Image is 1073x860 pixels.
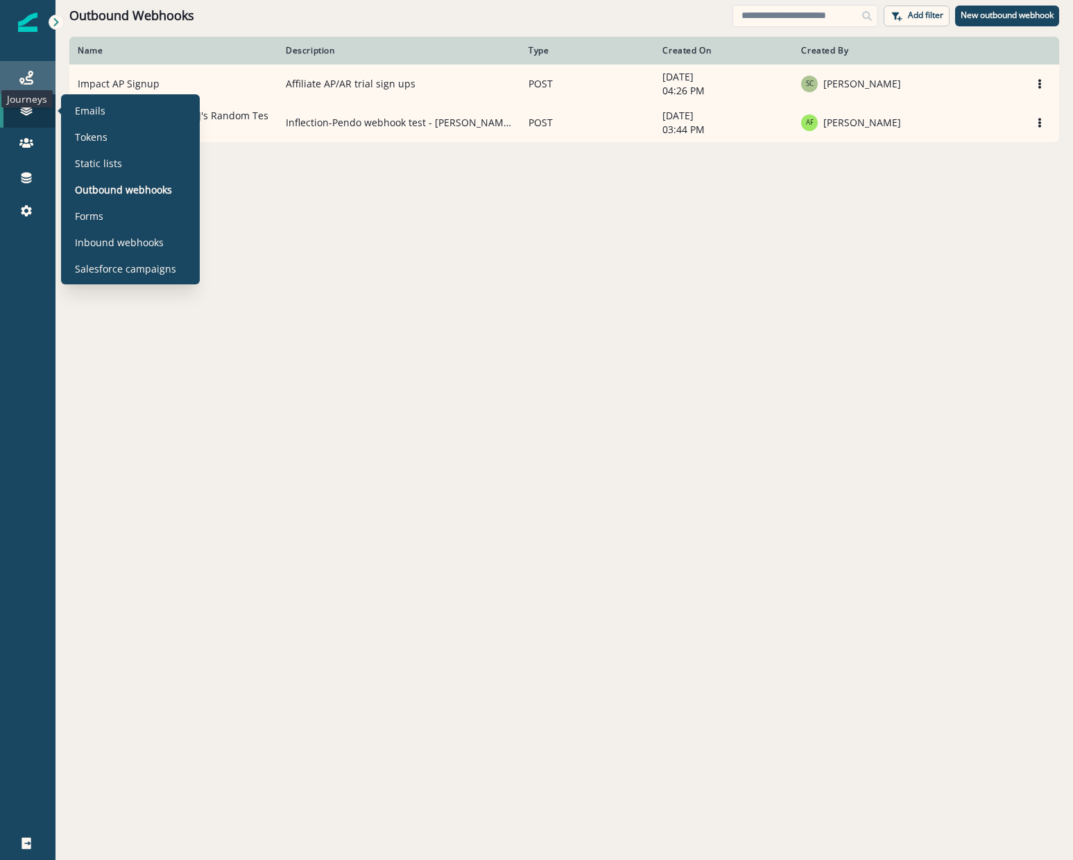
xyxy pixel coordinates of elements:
a: Impact AP SignupAffiliate AP/AR trial sign upsPOST[DATE]04:26 PMStephanie Chan[PERSON_NAME]Options [69,64,1059,103]
p: Add filter [908,10,943,20]
a: Salesforce campaigns [67,258,194,279]
button: Options [1029,74,1051,94]
p: Inflection-Pendo webhook test - [PERSON_NAME] [286,116,512,130]
a: Forms [67,205,194,226]
p: [DATE] [662,109,784,123]
button: Add filter [884,6,950,26]
div: Name [78,45,269,56]
p: New outbound webhook [961,10,1054,20]
button: New outbound webhook [955,6,1059,26]
img: Inflection [18,12,37,32]
p: Outbound webhooks [75,182,172,197]
p: Emails [75,103,105,118]
p: 04:26 PM [662,84,784,98]
a: Tokens [67,126,194,147]
p: Salesforce campaigns [75,261,176,276]
p: [PERSON_NAME] [823,116,901,130]
td: POST [520,64,654,103]
p: Forms [75,209,103,223]
p: Tokens [75,130,108,144]
a: Outbound webhooks [67,179,194,200]
button: Options [1029,112,1051,133]
div: Description [286,45,512,56]
p: [DATE] [662,70,784,84]
a: Inflection [PERSON_NAME]'s Random TestInflection-Pendo webhook test - [PERSON_NAME]POST[DATE]03:4... [69,103,1059,142]
div: Created By [801,45,923,56]
a: Inbound webhooks [67,232,194,252]
p: [PERSON_NAME] [823,77,901,91]
a: Static lists [67,153,194,173]
p: 03:44 PM [662,123,784,137]
div: Andrew Funk [806,119,814,126]
div: Created On [662,45,784,56]
div: Stephanie Chan [806,80,814,87]
p: Inbound webhooks [75,235,164,250]
td: POST [520,103,654,142]
p: Affiliate AP/AR trial sign ups [286,77,512,91]
h1: Outbound Webhooks [69,8,194,24]
p: Static lists [75,156,122,171]
td: Impact AP Signup [69,64,277,103]
a: Emails [67,100,194,121]
div: Type [529,45,646,56]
